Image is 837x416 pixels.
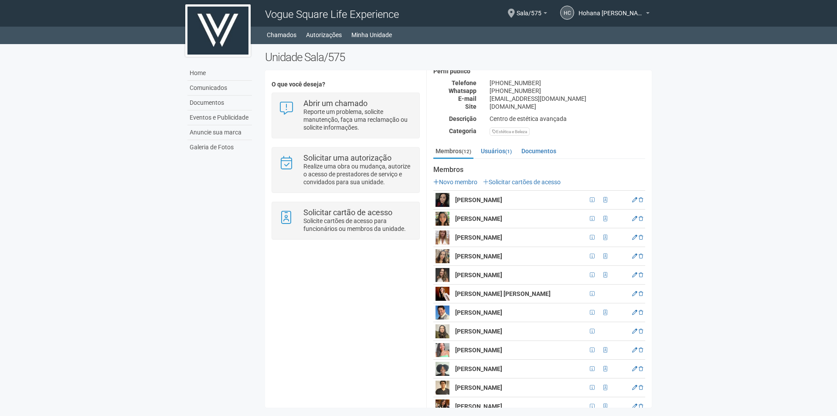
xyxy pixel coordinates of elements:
[517,1,541,17] span: Sala/575
[436,381,449,395] img: user.png
[272,81,419,88] h4: O que você deseja?
[462,148,471,155] small: (12)
[455,196,502,203] strong: [PERSON_NAME]
[187,96,252,110] a: Documentos
[351,29,392,41] a: Minha Unidade
[187,66,252,81] a: Home
[279,100,412,131] a: Abrir um chamado Reporte um problema, solicite manutenção, faça uma reclamação ou solicite inform...
[578,1,644,17] span: Hohana Cheuen Costa Carvalho Herdina
[455,365,502,372] strong: [PERSON_NAME]
[639,234,643,241] a: Excluir membro
[455,384,502,391] strong: [PERSON_NAME]
[639,403,643,409] a: Excluir membro
[449,115,476,122] strong: Descrição
[639,309,643,316] a: Excluir membro
[185,4,251,57] img: logo.jpg
[279,154,412,186] a: Solicitar uma autorização Realize uma obra ou mudança, autorize o acesso de prestadores de serviç...
[433,179,477,186] a: Novo membro
[639,253,643,259] a: Excluir membro
[436,324,449,338] img: user.png
[560,6,574,20] a: HC
[449,127,476,134] strong: Categoria
[455,234,502,241] strong: [PERSON_NAME]
[436,193,449,207] img: user.png
[517,11,547,18] a: Sala/575
[303,217,413,233] p: Solicite cartões de acesso para funcionários ou membros da unidade.
[303,153,391,162] strong: Solicitar uma autorização
[632,403,637,409] a: Editar membro
[632,309,637,316] a: Editar membro
[632,347,637,353] a: Editar membro
[455,403,502,410] strong: [PERSON_NAME]
[639,216,643,222] a: Excluir membro
[483,115,652,123] div: Centro de estética avançada
[632,328,637,334] a: Editar membro
[306,29,342,41] a: Autorizações
[632,253,637,259] a: Editar membro
[632,234,637,241] a: Editar membro
[639,385,643,391] a: Excluir membro
[279,209,412,233] a: Solicitar cartão de acesso Solicite cartões de acesso para funcionários ou membros da unidade.
[455,272,502,278] strong: [PERSON_NAME]
[455,328,502,335] strong: [PERSON_NAME]
[632,197,637,203] a: Editar membro
[632,216,637,222] a: Editar membro
[303,99,367,108] strong: Abrir um chamado
[479,144,514,158] a: Usuários(1)
[632,366,637,372] a: Editar membro
[465,103,476,110] strong: Site
[187,81,252,96] a: Comunicados
[639,366,643,372] a: Excluir membro
[483,79,652,87] div: [PHONE_NUMBER]
[436,362,449,376] img: user.png
[483,179,561,186] a: Solicitar cartões de acesso
[436,343,449,357] img: user.png
[187,140,252,155] a: Galeria de Fotos
[433,68,645,75] h4: Perfil público
[303,208,392,217] strong: Solicitar cartão de acesso
[455,290,551,297] strong: [PERSON_NAME] [PERSON_NAME]
[267,29,296,41] a: Chamados
[187,110,252,125] a: Eventos e Publicidade
[187,125,252,140] a: Anuncie sua marca
[519,144,558,158] a: Documentos
[455,253,502,260] strong: [PERSON_NAME]
[449,87,476,94] strong: Whatsapp
[455,215,502,222] strong: [PERSON_NAME]
[436,230,449,244] img: user.png
[455,347,502,354] strong: [PERSON_NAME]
[639,328,643,334] a: Excluir membro
[436,212,449,226] img: user.png
[632,291,637,297] a: Editar membro
[505,148,512,155] small: (1)
[458,95,476,102] strong: E-mail
[303,108,413,131] p: Reporte um problema, solicite manutenção, faça uma reclamação ou solicite informações.
[490,127,530,136] div: Estética e Beleza
[265,51,652,64] h2: Unidade Sala/575
[433,144,473,159] a: Membros(12)
[483,95,652,103] div: [EMAIL_ADDRESS][DOMAIN_NAME]
[639,197,643,203] a: Excluir membro
[639,291,643,297] a: Excluir membro
[639,347,643,353] a: Excluir membro
[483,87,652,95] div: [PHONE_NUMBER]
[639,272,643,278] a: Excluir membro
[632,272,637,278] a: Editar membro
[455,309,502,316] strong: [PERSON_NAME]
[436,268,449,282] img: user.png
[433,166,645,174] strong: Membros
[436,399,449,413] img: user.png
[632,385,637,391] a: Editar membro
[578,11,650,18] a: Hohana [PERSON_NAME] [PERSON_NAME]
[483,103,652,110] div: [DOMAIN_NAME]
[436,249,449,263] img: user.png
[436,306,449,320] img: user.png
[452,79,476,86] strong: Telefone
[303,162,413,186] p: Realize uma obra ou mudança, autorize o acesso de prestadores de serviço e convidados para sua un...
[265,8,399,21] span: Vogue Square Life Experience
[436,287,449,301] img: user.png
